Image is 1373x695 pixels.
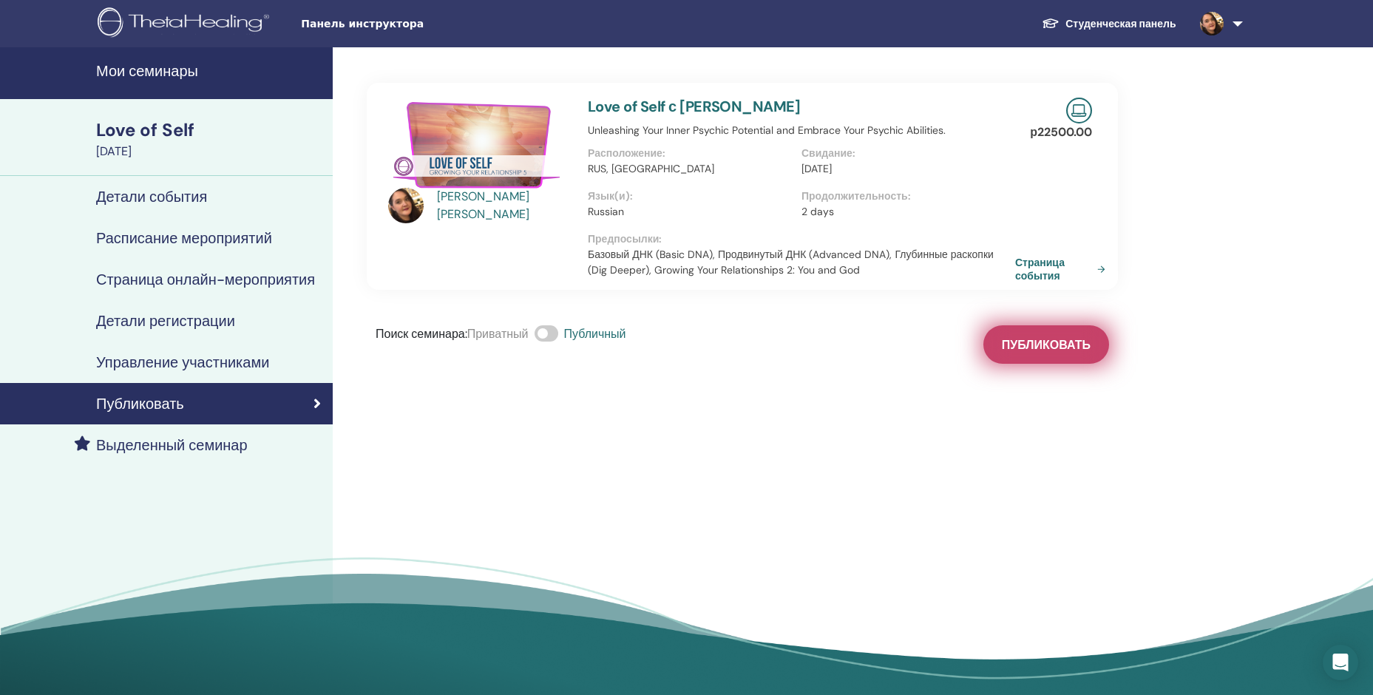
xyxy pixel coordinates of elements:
[96,143,324,160] div: [DATE]
[96,188,207,206] h4: Детали события
[1323,645,1358,680] div: Open Intercom Messenger
[564,326,626,342] span: Публичный
[1030,123,1092,141] p: р 22500.00
[588,97,800,116] a: Love of Self с [PERSON_NAME]
[801,161,1006,177] p: [DATE]
[983,325,1109,364] button: Публиковать
[801,189,1006,204] p: Продолжительность :
[1066,98,1092,123] img: Live Online Seminar
[1200,12,1224,35] img: default.jpg
[98,7,274,41] img: logo.png
[96,229,272,247] h4: Расписание мероприятий
[96,271,315,288] h4: Страница онлайн-мероприятия
[96,312,235,330] h4: Детали регистрации
[388,188,424,223] img: default.jpg
[96,436,248,454] h4: Выделенный семинар
[96,62,324,80] h4: Мои семинары
[588,189,793,204] p: Язык(и) :
[1002,337,1091,353] span: Публиковать
[376,326,467,342] span: Поиск семинара :
[801,204,1006,220] p: 2 days
[588,123,1015,138] p: Unleashing Your Inner Psychic Potential and Embrace Your Psychic Abilities.
[96,353,269,371] h4: Управление участниками
[588,146,793,161] p: Расположение :
[801,146,1006,161] p: Свидание :
[96,118,324,143] div: Love of Self
[437,188,574,223] a: [PERSON_NAME] [PERSON_NAME]
[388,98,570,192] img: Love of Self
[467,326,529,342] span: Приватный
[1042,17,1060,30] img: graduation-cap-white.svg
[1030,10,1187,38] a: Студенческая панель
[87,118,333,160] a: Love of Self[DATE]
[96,395,184,413] h4: Публиковать
[588,231,1015,247] p: Предпосылки :
[588,161,793,177] p: RUS, [GEOGRAPHIC_DATA]
[301,16,523,32] span: Панель инструктора
[588,247,1015,278] p: Базовый ДНК (Basic DNA), Продвинутый ДНК (Advanced DNA), Глубинные раскопки (Dig Deeper), Growing...
[1015,256,1111,282] a: Страница события
[588,204,793,220] p: Russian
